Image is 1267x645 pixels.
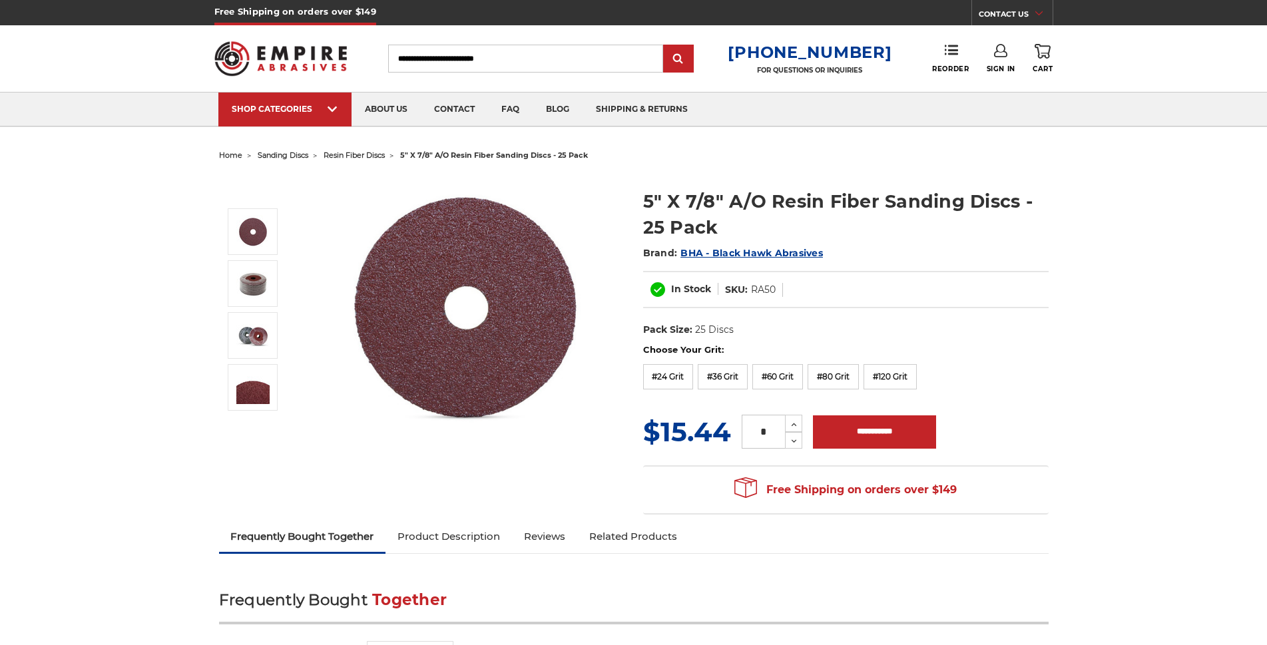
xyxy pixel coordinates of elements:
[725,283,748,297] dt: SKU:
[728,43,891,62] a: [PHONE_NUMBER]
[236,319,270,352] img: 5" X 7/8" A/O Resin Fiber Sanding Discs - 25 Pack
[643,188,1049,240] h1: 5" X 7/8" A/O Resin Fiber Sanding Discs - 25 Pack
[385,522,512,551] a: Product Description
[1033,44,1053,73] a: Cart
[324,150,385,160] a: resin fiber discs
[932,44,969,73] a: Reorder
[236,371,270,404] img: 5" X 7/8" A/O Resin Fiber Sanding Discs - 25 Pack
[258,150,308,160] a: sanding discs
[643,323,692,337] dt: Pack Size:
[695,323,734,337] dd: 25 Discs
[236,215,270,248] img: 5 inch aluminum oxide resin fiber disc
[728,66,891,75] p: FOR QUESTIONS OR INQUIRIES
[1033,65,1053,73] span: Cart
[665,46,692,73] input: Submit
[577,522,689,551] a: Related Products
[583,93,701,126] a: shipping & returns
[751,283,776,297] dd: RA50
[932,65,969,73] span: Reorder
[421,93,488,126] a: contact
[680,247,823,259] a: BHA - Black Hawk Abrasives
[219,590,368,609] span: Frequently Bought
[214,33,348,85] img: Empire Abrasives
[643,247,678,259] span: Brand:
[232,104,338,114] div: SHOP CATEGORIES
[219,522,386,551] a: Frequently Bought Together
[400,150,588,160] span: 5" x 7/8" a/o resin fiber sanding discs - 25 pack
[333,174,599,439] img: 5 inch aluminum oxide resin fiber disc
[352,93,421,126] a: about us
[219,150,242,160] a: home
[979,7,1053,25] a: CONTACT US
[372,590,447,609] span: Together
[533,93,583,126] a: blog
[643,343,1049,357] label: Choose Your Grit:
[512,522,577,551] a: Reviews
[488,93,533,126] a: faq
[734,477,957,503] span: Free Shipping on orders over $149
[671,283,711,295] span: In Stock
[643,415,731,448] span: $15.44
[236,267,270,300] img: 5" X 7/8" A/O Resin Fiber Sanding Discs - 25 Pack
[987,65,1015,73] span: Sign In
